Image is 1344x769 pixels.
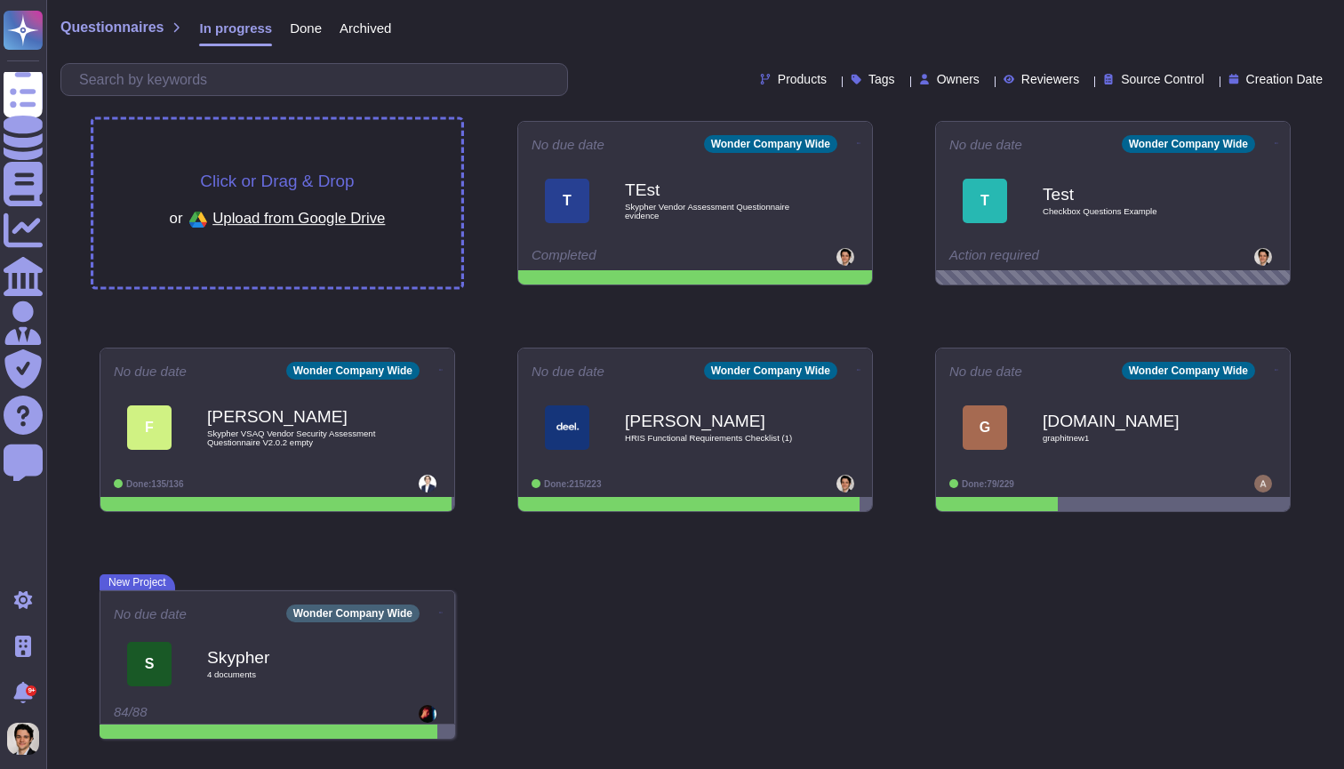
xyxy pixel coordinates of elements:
img: user [7,723,39,755]
img: user [836,475,854,493]
div: or [170,204,386,235]
img: user [1254,475,1272,493]
input: Search by keywords [70,64,567,95]
span: No due date [114,607,187,621]
img: user [419,705,436,723]
div: F [127,405,172,450]
span: Skypher Vendor Assessment Questionnaire evidence [625,203,803,220]
img: google drive [183,204,213,235]
b: Skypher [207,649,385,666]
span: 84/88 [114,704,148,719]
div: Wonder Company Wide [286,605,420,622]
div: Wonder Company Wide [704,135,837,153]
span: No due date [949,364,1022,378]
span: Upload from Google Drive [212,210,385,226]
span: New Project [100,574,175,590]
span: Creation Date [1246,73,1323,85]
div: Wonder Company Wide [286,362,420,380]
div: 9+ [26,685,36,696]
span: Click or Drag & Drop [200,172,354,189]
img: user [419,475,436,493]
div: Wonder Company Wide [1122,362,1255,380]
span: In progress [199,21,272,35]
span: Reviewers [1021,73,1079,85]
div: Completed [532,248,749,266]
span: Tags [868,73,895,85]
span: No due date [114,364,187,378]
span: Questionnaires [60,20,164,35]
span: No due date [532,364,604,378]
span: Done: 215/223 [544,479,602,489]
b: [DOMAIN_NAME] [1043,413,1220,429]
span: Done [290,21,322,35]
span: Done: 79/229 [962,479,1014,489]
div: T [545,179,589,223]
span: Archived [340,21,391,35]
span: No due date [949,138,1022,151]
span: Owners [937,73,980,85]
b: TEst [625,181,803,198]
span: Source Control [1121,73,1204,85]
span: Skypher VSAQ Vendor Security Assessment Questionnaire V2.0.2 empty [207,429,385,446]
img: Logo [545,405,589,450]
span: HRIS Functional Requirements Checklist (1) [625,434,803,443]
div: G [963,405,1007,450]
span: graphitnew1 [1043,434,1220,443]
span: Done: 135/136 [126,479,184,489]
div: Wonder Company Wide [1122,135,1255,153]
b: [PERSON_NAME] [207,408,385,425]
img: user [1254,248,1272,266]
div: S [127,642,172,686]
span: Checkbox Questions Example [1043,207,1220,216]
b: Test [1043,186,1220,203]
img: user [836,248,854,266]
span: 4 document s [207,670,385,679]
div: Wonder Company Wide [704,362,837,380]
div: T [963,179,1007,223]
span: Products [778,73,827,85]
span: No due date [532,138,604,151]
div: Action required [949,248,1167,266]
b: [PERSON_NAME] [625,413,803,429]
button: user [4,719,52,758]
